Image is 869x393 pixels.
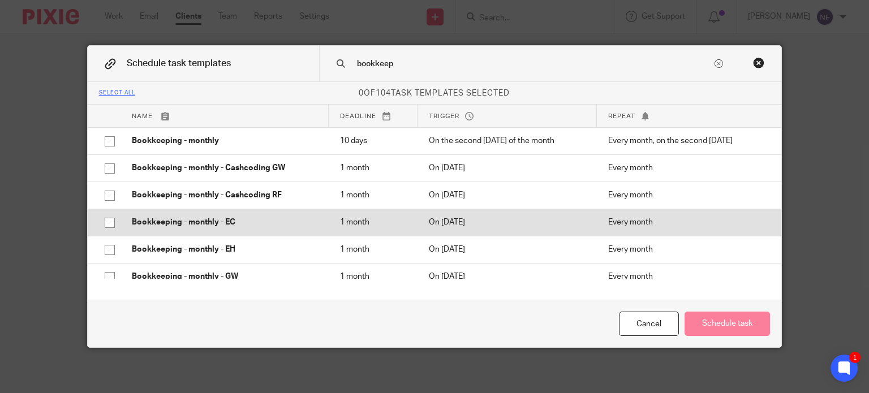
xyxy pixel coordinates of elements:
[429,244,586,255] p: On [DATE]
[608,189,765,201] p: Every month
[356,58,713,70] input: Search task templates...
[132,271,317,282] p: Bookkeeping - monthly - GW
[608,271,765,282] p: Every month
[685,312,770,336] button: Schedule task
[429,162,586,174] p: On [DATE]
[88,88,782,99] p: of task templates selected
[340,189,406,201] p: 1 month
[132,189,317,201] p: Bookkeeping - monthly - Cashcoding RF
[429,111,585,121] p: Trigger
[340,162,406,174] p: 1 month
[429,271,586,282] p: On [DATE]
[429,217,586,228] p: On [DATE]
[753,57,764,68] div: Close this dialog window
[608,244,765,255] p: Every month
[132,217,317,228] p: Bookkeeping - monthly - EC
[429,189,586,201] p: On [DATE]
[608,135,765,146] p: Every month, on the second [DATE]
[340,111,406,121] p: Deadline
[376,89,391,97] span: 104
[849,352,861,363] div: 1
[99,90,135,97] div: Select all
[429,135,586,146] p: On the second [DATE] of the month
[619,312,679,336] div: Cancel
[132,113,153,119] span: Name
[359,89,364,97] span: 0
[340,217,406,228] p: 1 month
[340,244,406,255] p: 1 month
[132,162,317,174] p: Bookkeeping - monthly - Cashcoding GW
[608,162,765,174] p: Every month
[132,135,317,146] p: Bookkeeping - monthly
[340,135,406,146] p: 10 days
[340,271,406,282] p: 1 month
[132,244,317,255] p: Bookkeeping - monthly - EH
[608,217,765,228] p: Every month
[608,111,764,121] p: Repeat
[127,59,231,68] span: Schedule task templates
